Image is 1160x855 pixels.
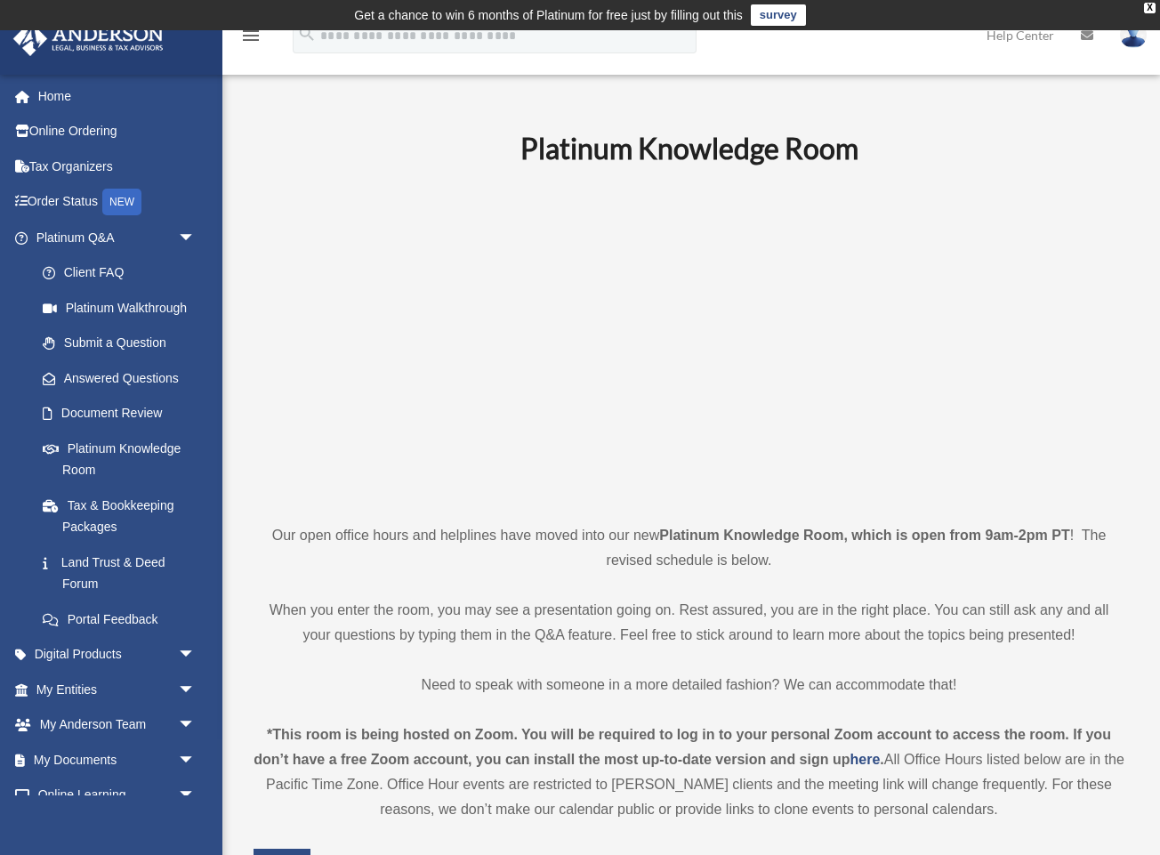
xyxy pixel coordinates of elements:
[178,707,213,744] span: arrow_drop_down
[12,637,222,673] a: Digital Productsarrow_drop_down
[178,672,213,708] span: arrow_drop_down
[25,601,222,637] a: Portal Feedback
[178,778,213,814] span: arrow_drop_down
[25,326,222,361] a: Submit a Question
[25,544,222,601] a: Land Trust & Deed Forum
[12,78,222,114] a: Home
[12,149,222,184] a: Tax Organizers
[178,742,213,778] span: arrow_drop_down
[12,778,222,813] a: Online Learningarrow_drop_down
[25,255,222,291] a: Client FAQ
[25,290,222,326] a: Platinum Walkthrough
[25,431,213,488] a: Platinum Knowledge Room
[297,24,317,44] i: search
[12,114,222,149] a: Online Ordering
[178,637,213,674] span: arrow_drop_down
[178,220,213,256] span: arrow_drop_down
[850,752,881,767] a: here
[240,25,262,46] i: menu
[1120,22,1147,48] img: User Pic
[1144,3,1156,13] div: close
[12,742,222,778] a: My Documentsarrow_drop_down
[25,396,222,432] a: Document Review
[12,707,222,743] a: My Anderson Teamarrow_drop_down
[25,360,222,396] a: Answered Questions
[423,190,956,490] iframe: 231110_Toby_KnowledgeRoom
[520,131,858,165] b: Platinum Knowledge Room
[254,598,1124,648] p: When you enter the room, you may see a presentation going on. Rest assured, you are in the right ...
[354,4,743,26] div: Get a chance to win 6 months of Platinum for free just by filling out this
[12,672,222,707] a: My Entitiesarrow_drop_down
[102,189,141,215] div: NEW
[25,488,222,544] a: Tax & Bookkeeping Packages
[659,528,1069,543] strong: Platinum Knowledge Room, which is open from 9am-2pm PT
[254,727,1111,767] strong: *This room is being hosted on Zoom. You will be required to log in to your personal Zoom account ...
[12,220,222,255] a: Platinum Q&Aarrow_drop_down
[751,4,806,26] a: survey
[254,722,1124,822] div: All Office Hours listed below are in the Pacific Time Zone. Office Hour events are restricted to ...
[254,523,1124,573] p: Our open office hours and helplines have moved into our new ! The revised schedule is below.
[880,752,883,767] strong: .
[8,21,169,56] img: Anderson Advisors Platinum Portal
[254,673,1124,698] p: Need to speak with someone in a more detailed fashion? We can accommodate that!
[12,184,222,221] a: Order StatusNEW
[240,31,262,46] a: menu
